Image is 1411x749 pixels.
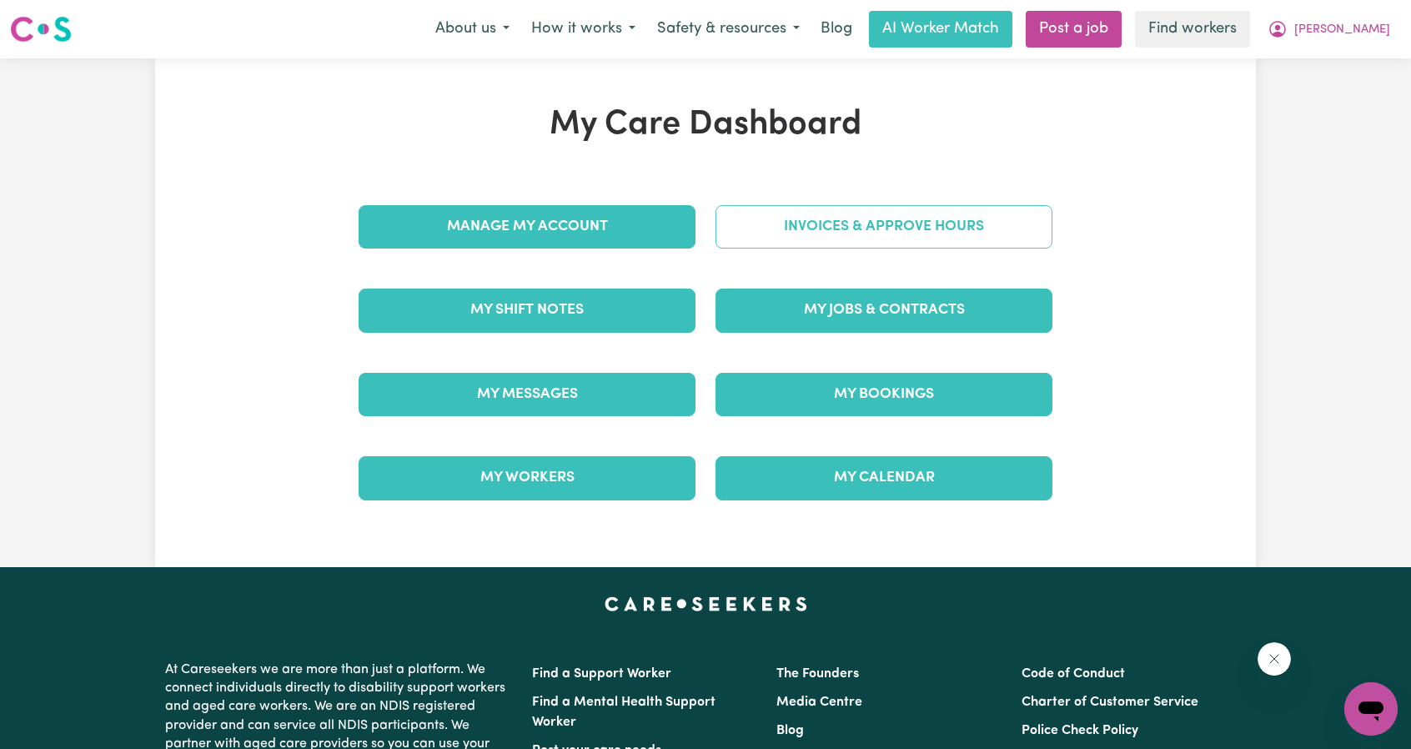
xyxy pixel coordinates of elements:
[349,105,1062,145] h1: My Care Dashboard
[359,289,695,332] a: My Shift Notes
[716,289,1052,332] a: My Jobs & Contracts
[359,456,695,500] a: My Workers
[532,667,671,681] a: Find a Support Worker
[359,205,695,249] a: Manage My Account
[869,11,1012,48] a: AI Worker Match
[776,667,859,681] a: The Founders
[811,11,862,48] a: Blog
[716,205,1052,249] a: Invoices & Approve Hours
[10,14,72,44] img: Careseekers logo
[1022,724,1138,737] a: Police Check Policy
[1135,11,1250,48] a: Find workers
[520,12,646,47] button: How it works
[424,12,520,47] button: About us
[1344,682,1398,736] iframe: Button to launch messaging window
[1258,642,1291,676] iframe: Close message
[359,373,695,416] a: My Messages
[1026,11,1122,48] a: Post a job
[532,696,716,729] a: Find a Mental Health Support Worker
[1022,667,1125,681] a: Code of Conduct
[1294,21,1390,39] span: [PERSON_NAME]
[1257,12,1401,47] button: My Account
[646,12,811,47] button: Safety & resources
[10,12,101,25] span: Need any help?
[716,373,1052,416] a: My Bookings
[776,696,862,709] a: Media Centre
[10,10,72,48] a: Careseekers logo
[605,597,807,611] a: Careseekers home page
[1022,696,1198,709] a: Charter of Customer Service
[716,456,1052,500] a: My Calendar
[776,724,804,737] a: Blog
